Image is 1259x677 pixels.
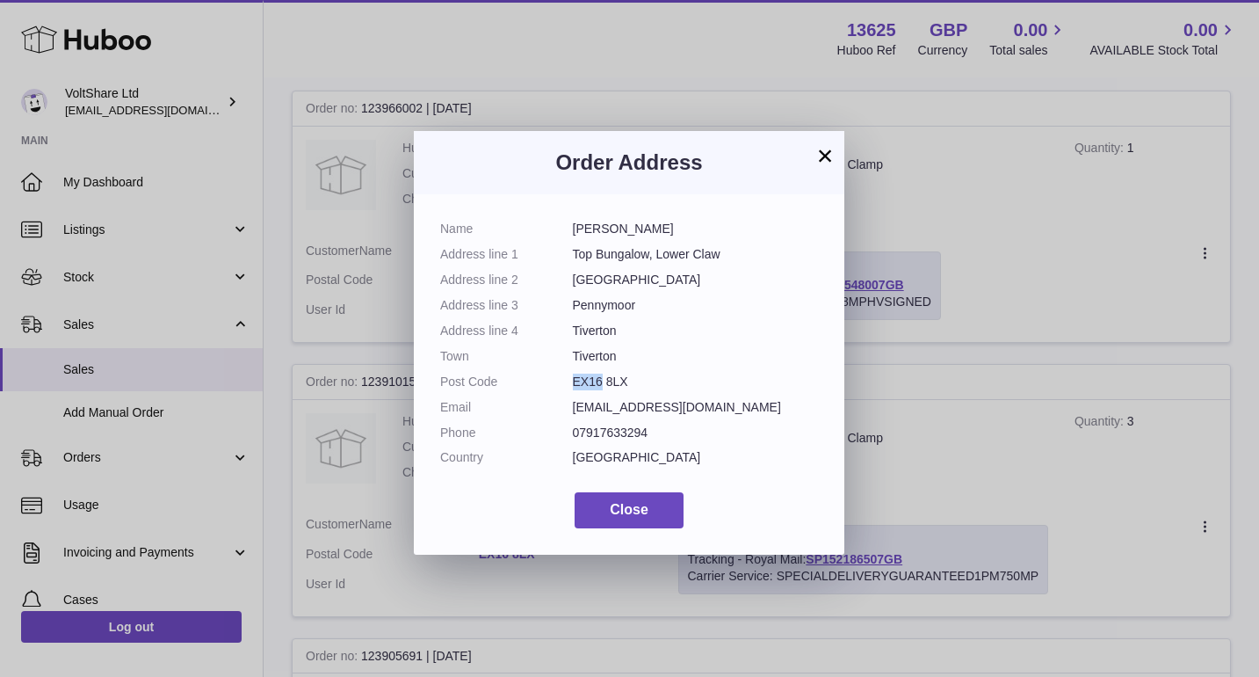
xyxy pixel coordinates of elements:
dt: Address line 4 [440,323,573,339]
dd: [GEOGRAPHIC_DATA] [573,272,819,288]
dd: [EMAIL_ADDRESS][DOMAIN_NAME] [573,399,819,416]
dd: Tiverton [573,323,819,339]
button: Close [575,492,684,528]
h3: Order Address [440,149,818,177]
dd: Tiverton [573,348,819,365]
dt: Address line 3 [440,297,573,314]
dt: Email [440,399,573,416]
dd: Top Bungalow, Lower Claw [573,246,819,263]
button: × [814,145,836,166]
dt: Town [440,348,573,365]
dd: [PERSON_NAME] [573,221,819,237]
dd: Pennymoor [573,297,819,314]
dd: EX16 8LX [573,374,819,390]
dt: Address line 1 [440,246,573,263]
dt: Post Code [440,374,573,390]
dt: Phone [440,425,573,441]
span: Close [610,502,648,517]
dt: Country [440,449,573,466]
dd: [GEOGRAPHIC_DATA] [573,449,819,466]
dt: Name [440,221,573,237]
dd: 07917633294 [573,425,819,441]
dt: Address line 2 [440,272,573,288]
